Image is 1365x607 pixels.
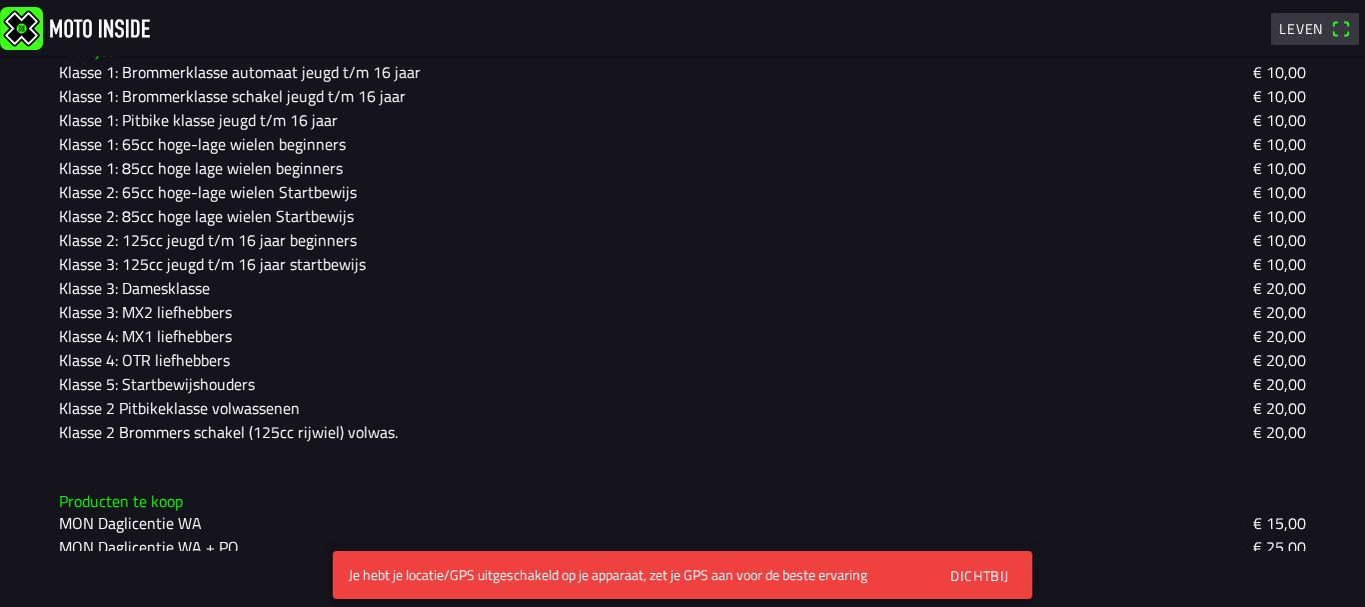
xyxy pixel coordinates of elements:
font: Klasse 3: 125cc jeugd t/m 16 jaar startbewijs [59,252,366,276]
font: € 10,00 [1253,60,1306,84]
a: Levenqr-scanner [1269,11,1361,45]
font: € 10,00 [1253,252,1306,276]
font: € 20,00 [1253,348,1306,372]
font: € 10,00 [1253,84,1306,108]
font: € 10,00 [1253,180,1306,204]
font: Leven [1279,18,1323,39]
font: Klasse 3: MX2 liefhebbers [59,300,232,324]
font: Klasse 2 Brommers schakel (125cc rijwiel) volwas. [59,420,398,444]
font: € 20,00 [1253,300,1306,324]
font: Klasse 2: 125cc jeugd t/m 16 jaar beginners [59,228,357,252]
font: € 20,00 [1253,276,1306,300]
font: Klasse 2: 85cc hoge lage wielen Startbewijs [59,204,354,228]
font: Klasse 1: 85cc hoge lage wielen beginners [59,156,343,180]
font: € 10,00 [1253,228,1306,252]
font: € 15,00 [1253,511,1306,535]
font: Klasse 2: 65cc hoge-lage wielen Startbewijs [59,180,357,204]
font: € 25,00 [1253,535,1306,559]
font: € 20,00 [1253,396,1306,420]
font: Klasse 3: Damesklasse [59,276,210,300]
font: Klasse 5: Startbewijshouders [59,372,255,396]
font: MON Daglicentie WA [59,511,202,535]
font: € 20,00 [1253,324,1306,348]
font: Producten te koop [59,489,183,513]
font: € 10,00 [1253,108,1306,132]
font: Klasse 4: OTR liefhebbers [59,348,230,372]
font: MON Daglicentie WA + PO [59,535,239,559]
font: Klasse 4: MX1 liefhebbers [59,324,232,348]
font: € 20,00 [1253,420,1306,444]
font: Klasse 1: Pitbike klasse jeugd t/m 16 jaar [59,108,338,132]
font: Klasse 1: Brommerklasse schakel jeugd t/m 16 jaar [59,84,406,108]
font: € 10,00 [1253,132,1306,156]
font: Klasse 1: 65cc hoge-lage wielen beginners [59,132,346,156]
font: € 20,00 [1253,372,1306,396]
font: € 10,00 [1253,204,1306,228]
font: € 10,00 [1253,156,1306,180]
font: Klasse 2 Pitbikeklasse volwassenen [59,396,300,420]
font: Klasse 1: Brommerklasse automaat jeugd t/m 16 jaar [59,60,421,84]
